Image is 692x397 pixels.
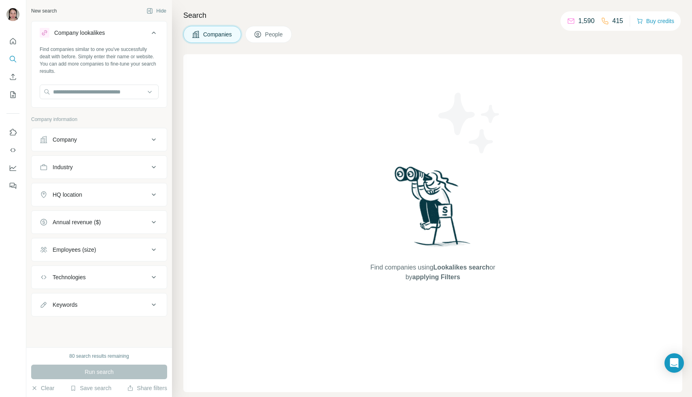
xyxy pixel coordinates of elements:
div: Industry [53,163,73,171]
span: Companies [203,30,233,38]
div: Find companies similar to one you've successfully dealt with before. Simply enter their name or w... [40,46,159,75]
div: Employees (size) [53,246,96,254]
button: Clear [31,384,54,392]
div: Annual revenue ($) [53,218,101,226]
button: HQ location [32,185,167,204]
img: Avatar [6,8,19,21]
button: My lists [6,87,19,102]
button: Industry [32,157,167,177]
button: Buy credits [637,15,674,27]
div: Keywords [53,301,77,309]
button: Company [32,130,167,149]
p: 415 [612,16,623,26]
p: 1,590 [578,16,594,26]
div: Open Intercom Messenger [664,353,684,373]
h4: Search [183,10,682,21]
button: Annual revenue ($) [32,212,167,232]
span: Lookalikes search [433,264,490,271]
img: Surfe Illustration - Stars [433,87,506,159]
button: Quick start [6,34,19,49]
img: Surfe Illustration - Woman searching with binoculars [391,164,475,255]
div: New search [31,7,57,15]
button: Employees (size) [32,240,167,259]
button: Keywords [32,295,167,314]
span: Find companies using or by [368,263,497,282]
button: Dashboard [6,161,19,175]
span: People [265,30,284,38]
div: 80 search results remaining [69,352,129,360]
span: applying Filters [412,274,460,280]
button: Feedback [6,178,19,193]
button: Use Surfe on LinkedIn [6,125,19,140]
button: Search [6,52,19,66]
div: Technologies [53,273,86,281]
button: Company lookalikes [32,23,167,46]
div: Company lookalikes [54,29,105,37]
div: Company [53,136,77,144]
button: Technologies [32,267,167,287]
button: Share filters [127,384,167,392]
button: Hide [141,5,172,17]
button: Save search [70,384,111,392]
p: Company information [31,116,167,123]
button: Use Surfe API [6,143,19,157]
button: Enrich CSV [6,70,19,84]
div: HQ location [53,191,82,199]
